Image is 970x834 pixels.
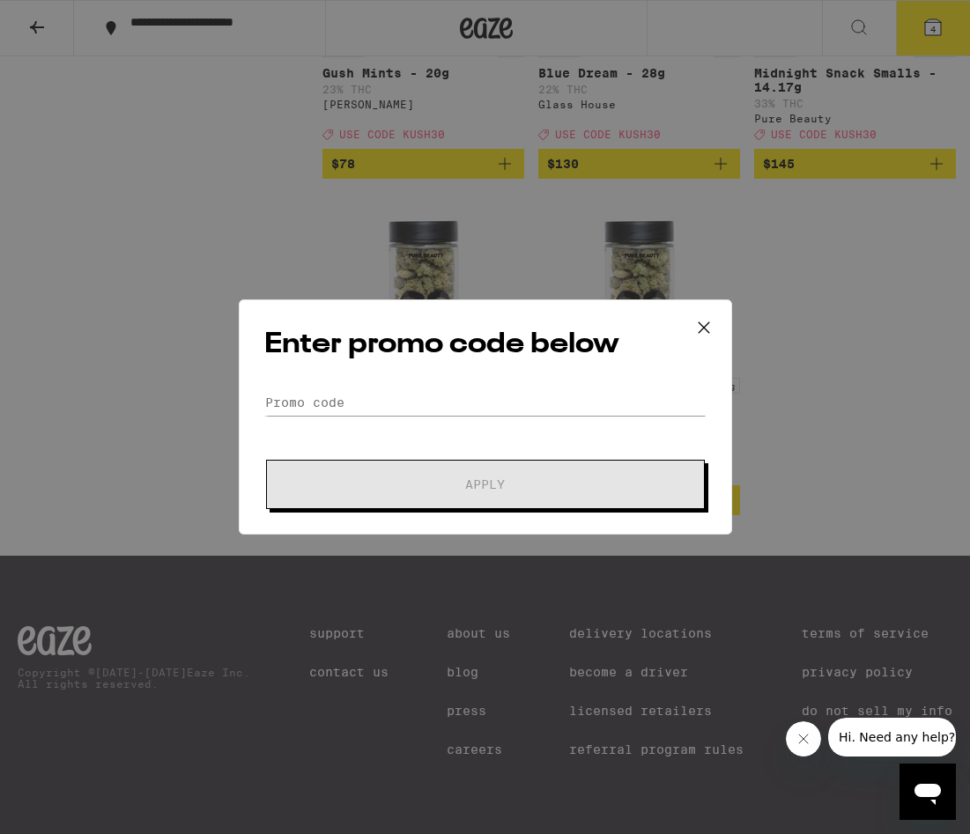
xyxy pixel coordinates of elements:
[264,325,707,365] h2: Enter promo code below
[264,389,707,416] input: Promo code
[465,478,505,491] span: Apply
[786,721,821,757] iframe: Close message
[828,718,956,757] iframe: Message from company
[900,764,956,820] iframe: Button to launch messaging window
[266,460,705,509] button: Apply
